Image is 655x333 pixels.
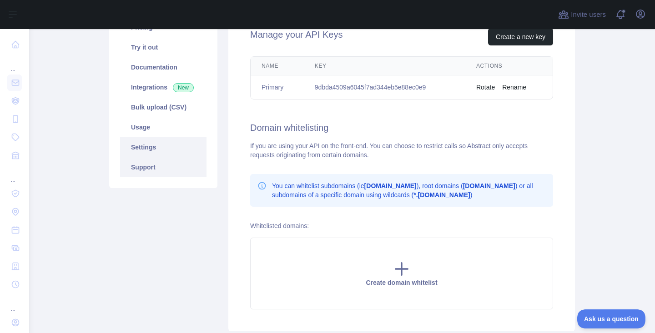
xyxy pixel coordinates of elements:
a: Try it out [120,37,207,57]
p: You can whitelist subdomains (ie ), root domains ( ) or all subdomains of a specific domain using... [272,181,546,199]
div: ... [7,165,22,184]
td: Primary [251,75,304,99]
button: Invite users [556,7,608,22]
a: Documentation [120,57,207,77]
th: Key [304,57,465,75]
button: Rename [502,83,526,92]
th: Actions [465,57,553,75]
span: Create domain whitelist [366,279,437,286]
span: Invite users [571,10,606,20]
span: New [173,83,194,92]
b: [DOMAIN_NAME] [364,182,417,189]
label: Whitelisted domains: [250,222,309,229]
b: [DOMAIN_NAME] [463,182,515,189]
iframe: Toggle Customer Support [577,309,646,328]
a: Settings [120,137,207,157]
a: Usage [120,117,207,137]
th: Name [251,57,304,75]
h2: Domain whitelisting [250,121,553,134]
div: ... [7,294,22,313]
h2: Manage your API Keys [250,28,343,45]
button: Rotate [476,83,495,92]
b: *.[DOMAIN_NAME] [413,191,470,199]
a: Support [120,157,207,177]
a: Integrations New [120,77,207,97]
td: 9dbda4509a6045f7ad344eb5e88ec0e9 [304,75,465,99]
div: If you are using your API on the front-end. You can choose to restrict calls so Abstract only acc... [250,141,553,159]
a: Bulk upload (CSV) [120,97,207,117]
div: ... [7,55,22,73]
button: Create a new key [488,28,553,45]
